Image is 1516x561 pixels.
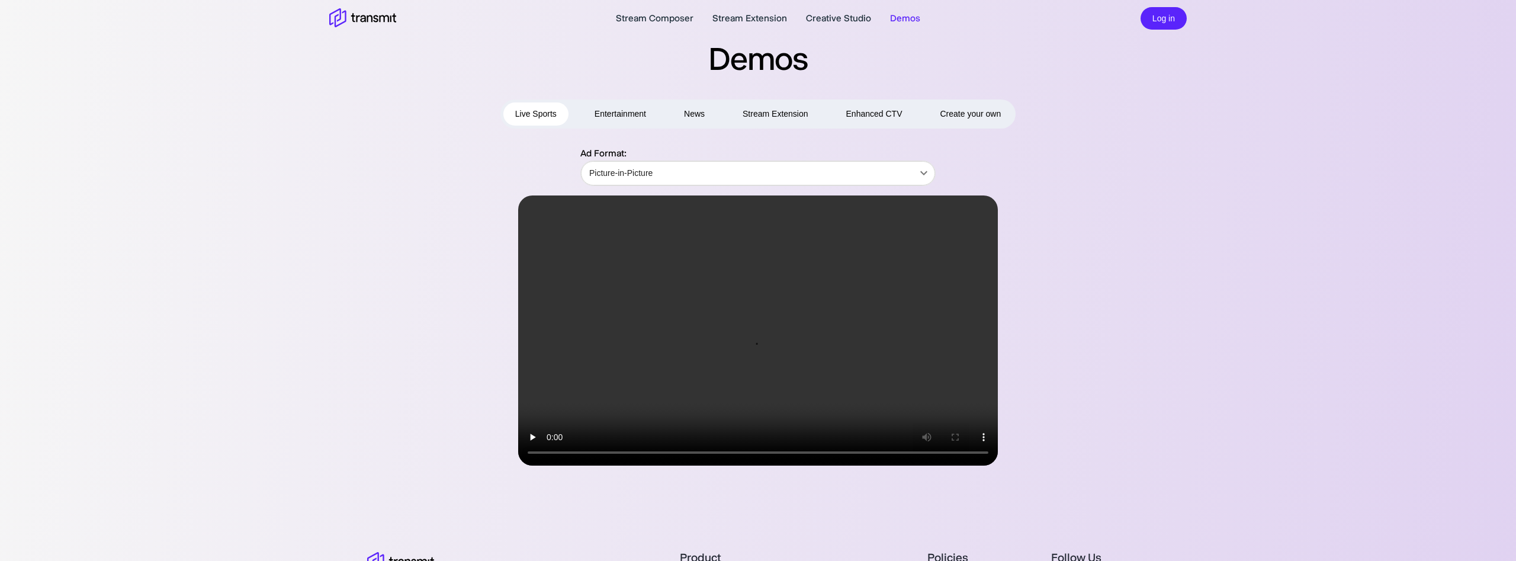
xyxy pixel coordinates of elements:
a: Demos [890,11,920,25]
button: News [672,102,717,126]
button: Entertainment [583,102,658,126]
button: Log in [1141,7,1187,30]
a: Stream Extension [712,11,787,25]
button: Create your own [928,102,1013,126]
div: Picture-in-Picture [581,156,935,190]
button: Live Sports [503,102,568,126]
h2: Demos [303,38,1213,79]
button: Stream Extension [731,102,820,126]
p: Ad Format: [580,146,936,161]
a: Stream Composer [616,11,693,25]
span: Create your own [940,107,1001,121]
button: Enhanced CTV [834,102,914,126]
a: Log in [1141,12,1187,23]
a: Creative Studio [806,11,871,25]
